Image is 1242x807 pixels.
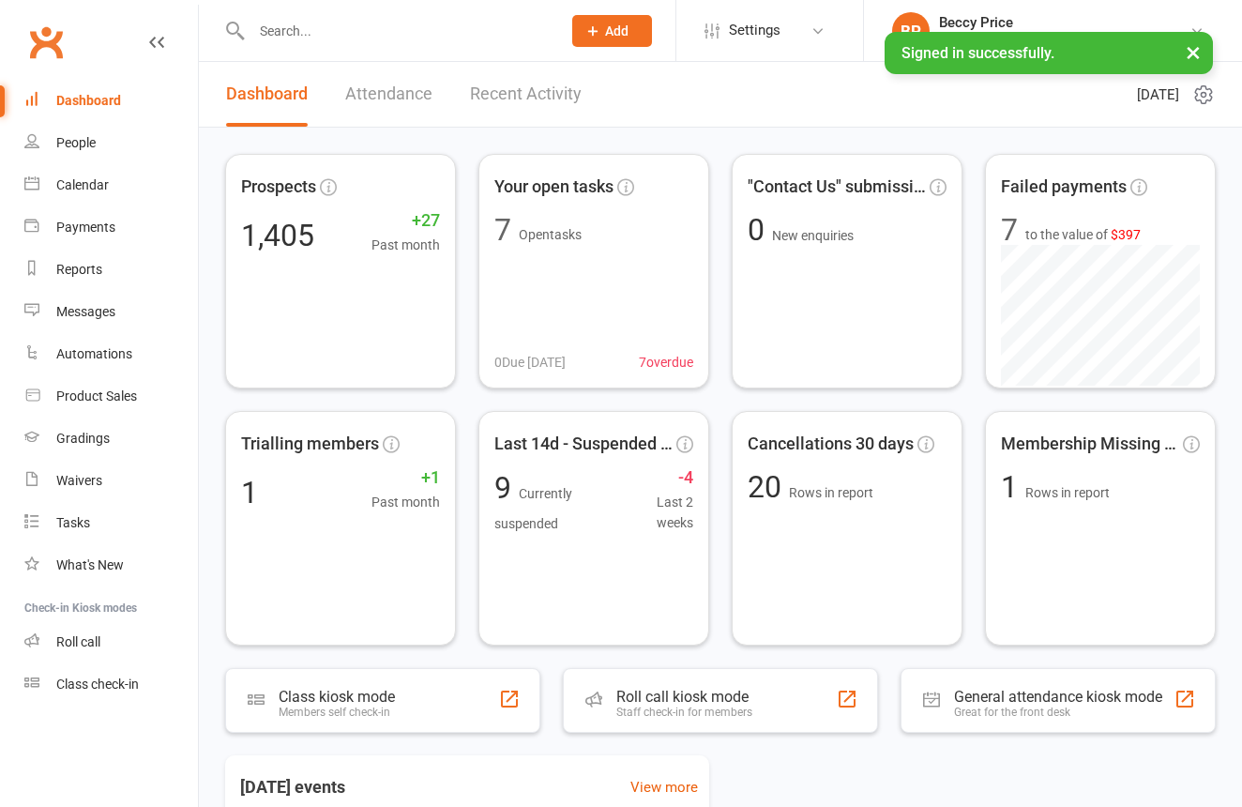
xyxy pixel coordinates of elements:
span: 0 [748,212,772,248]
a: What's New [24,544,198,586]
a: Tasks [24,502,198,544]
div: Payments [56,220,115,235]
div: 7 [494,215,511,245]
div: Great for the front desk [954,706,1162,719]
a: People [24,122,198,164]
span: Last 14d - Suspended Membe... [494,431,673,458]
span: Last 2 weeks [625,492,693,534]
span: Settings [729,9,780,52]
a: Waivers [24,460,198,502]
span: Membership Missing (Sign u... [1001,431,1179,458]
a: Class kiosk mode [24,663,198,706]
div: 1,405 [241,221,314,251]
span: Cancellations 30 days [748,431,914,458]
a: Automations [24,333,198,375]
a: Recent Activity [470,62,582,127]
span: 20 [748,469,789,505]
span: "Contact Us" submissions [748,174,926,201]
div: People [56,135,96,150]
div: Tasks [56,515,90,530]
span: Currently suspended [494,486,572,531]
span: Add [605,23,629,38]
span: Trialling members [241,431,379,458]
div: General attendance kiosk mode [954,688,1162,706]
div: Staff check-in for members [616,706,752,719]
span: Signed in successfully. [901,44,1054,62]
a: Clubworx [23,19,69,66]
span: 1 [1001,469,1025,505]
a: Attendance [345,62,432,127]
div: Messages [56,304,115,319]
div: BP [892,12,930,50]
span: 0 Due [DATE] [494,352,566,373]
div: Gradings [56,431,110,446]
h3: [DATE] events [225,770,360,804]
div: Dashboard [56,93,121,108]
div: Reports [56,262,102,277]
div: Class check-in [56,677,139,692]
a: Payments [24,206,198,249]
span: -4 [625,464,693,492]
span: +27 [371,207,440,235]
a: Dashboard [226,62,308,127]
div: Class kiosk mode [279,688,395,706]
span: Rows in report [789,485,873,500]
span: Prospects [241,174,316,201]
div: 1 [241,478,258,508]
a: Gradings [24,418,198,460]
button: × [1176,32,1210,72]
div: Automations [56,346,132,361]
div: Roll call [56,634,100,649]
span: 7 overdue [639,352,693,373]
div: Calendar [56,177,109,192]
button: Add [572,15,652,47]
input: Search... [246,18,548,44]
span: +1 [371,464,440,492]
div: Honour Moreton Bay Martial Arts Academy [939,31,1189,48]
a: Roll call [24,621,198,663]
div: 7 [1001,215,1018,245]
div: Roll call kiosk mode [616,688,752,706]
div: 9 [494,473,625,533]
span: Rows in report [1025,485,1110,500]
span: New enquiries [772,228,854,243]
a: Calendar [24,164,198,206]
span: [DATE] [1137,84,1179,106]
span: Open tasks [519,227,582,242]
a: Dashboard [24,80,198,122]
a: Product Sales [24,375,198,418]
a: Reports [24,249,198,291]
span: to the value of [1025,224,1141,245]
div: What's New [56,557,124,572]
a: View more [630,776,698,799]
a: Messages [24,291,198,333]
span: $397 [1111,227,1141,242]
span: Past month [371,235,440,255]
div: Members self check-in [279,706,395,719]
span: Past month [371,492,440,512]
div: Waivers [56,473,102,488]
span: Your open tasks [494,174,613,201]
div: Beccy Price [939,14,1189,31]
span: Failed payments [1001,174,1127,201]
div: Product Sales [56,388,137,403]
